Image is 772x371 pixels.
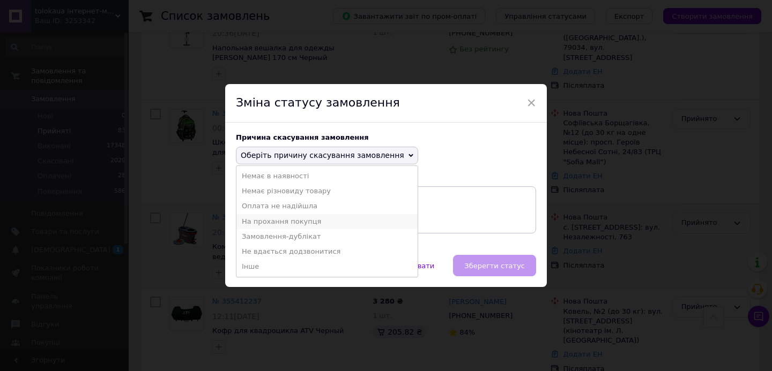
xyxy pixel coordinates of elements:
li: На прохання покупця [236,214,418,229]
div: Причина скасування замовлення [236,133,536,141]
div: Зміна статусу замовлення [225,84,547,123]
li: Немає різновиду товару [236,184,418,199]
li: Немає в наявності [236,169,418,184]
li: Інше [236,259,418,274]
li: Не вдається додзвонитися [236,244,418,259]
li: Оплата не надійшла [236,199,418,214]
li: Замовлення-дублікат [236,229,418,244]
span: Оберіть причину скасування замовлення [241,151,404,160]
span: × [526,94,536,112]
